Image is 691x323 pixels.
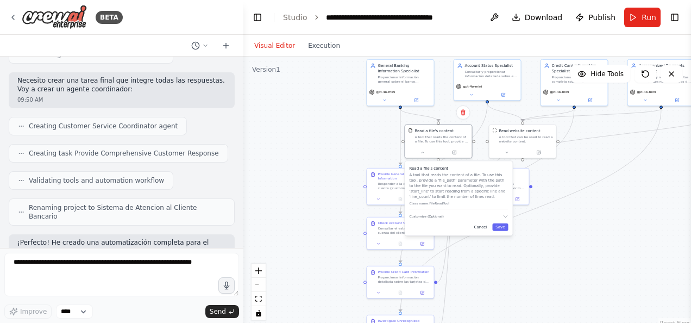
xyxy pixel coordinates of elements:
[456,105,470,120] button: Delete node
[367,266,435,299] div: Provide Credit Card InformationProporcionar información detallada sobre las tarjetas de crédito d...
[218,277,235,294] button: Click to speak your automation idea
[552,75,605,84] div: Proporcionar información completa sobre tarjetas de crédito del cliente {customer_id}, incluyendo...
[187,39,213,52] button: Switch to previous chat
[463,84,482,89] span: gpt-4o-mini
[283,13,307,22] a: Studio
[378,275,431,284] div: Proporcionar información detallada sobre las tarjetas de crédito del cliente {customer_id} en res...
[17,239,226,256] p: ¡Perfecto! He creado una automatización completa para el servicio al cliente bancario con los sig...
[667,10,682,25] button: Show right sidebar
[499,135,553,144] div: A tool that can be used to read a website content.
[541,59,608,107] div: Credit Card Information SpecialistProporcionar información completa sobre tarjetas de crédito del...
[29,176,164,185] span: Validating tools and automation workflow
[378,172,431,181] div: Provide General Banking Information
[507,8,567,27] button: Download
[410,172,508,199] p: A tool that reads the content of a file. To use this tool, provide a 'file_path' parameter with t...
[525,12,563,23] span: Download
[378,182,431,190] div: Responder a la consulta del cliente {customer_query} proporcionando información general sobre el ...
[20,307,47,316] span: Improve
[575,97,606,103] button: Open in side panel
[571,65,630,83] button: Hide Tools
[367,59,435,107] div: General Banking Information SpecialistProporcionar información general sobre el banco {bank_name}...
[252,306,266,320] button: toggle interactivity
[499,128,541,134] div: Read website content
[465,63,518,69] div: Account Status Specialist
[96,11,123,24] div: BETA
[410,201,508,206] p: Class name: FileReadTool
[454,59,522,101] div: Account Status SpecialistConsultar y proporcionar información detallada sobre el estado de la cue...
[413,240,431,247] button: Open in side panel
[252,65,280,74] div: Version 1
[22,5,87,29] img: Logo
[378,226,431,235] div: Consultar el estado de la cuenta del cliente {customer_id} en respuesta a la consulta {customer_q...
[473,182,526,190] div: Consolidar y presentar la información recopilada por los especialistas para responder de manera i...
[437,184,458,236] g: Edge from 69c40244-3c06-43c7-8bb0-f32ea3f343d8 to b00c2951-07f1-4348-961f-ac3f4429194c
[471,223,491,231] button: Cancel
[410,214,444,219] span: Customize (Optional)
[489,125,557,158] div: ScrapeWebsiteToolRead website contentA tool that can be used to read a website content.
[405,125,473,158] div: FileReadToolRead a file's contentA tool that reads the content of a file. To use this tool, provi...
[210,307,226,316] span: Send
[493,128,497,133] img: ScrapeWebsiteTool
[378,221,414,225] div: Check Account Status
[439,149,470,156] button: Open in side panel
[508,196,526,202] button: Open in side panel
[389,240,412,247] button: No output available
[283,12,448,23] nav: breadcrumb
[413,289,431,296] button: Open in side panel
[367,168,435,206] div: Provide General Banking InformationResponder a la consulta del cliente {customer_query} proporcio...
[205,305,239,318] button: Send
[415,128,454,134] div: Read a file's content
[217,39,235,52] button: Start a new chat
[488,91,519,98] button: Open in side panel
[485,103,525,121] g: Edge from 9d7c8e61-82e7-49a8-8125-019ae519dd82 to df94b5b8-a6e3-4d90-9287-0a00f0284e32
[17,77,226,94] p: Necesito crear una tarea final que integre todas las respuestas. Voy a crear un agente coordinador:
[252,292,266,306] button: fit view
[588,12,615,23] span: Publish
[624,8,661,27] button: Run
[437,184,458,285] g: Edge from 6a40bb7d-21a7-416f-8a8a-e282cdd654c8 to b00c2951-07f1-4348-961f-ac3f4429194c
[473,172,526,181] div: Provide Comprehensive Customer Response
[520,109,664,121] g: Edge from 886ea340-a963-4a92-915a-d96ba4fc955e to df94b5b8-a6e3-4d90-9287-0a00f0284e32
[17,96,226,104] div: 09:50 AM
[550,90,569,94] span: gpt-4o-mini
[571,8,620,27] button: Publish
[465,70,518,78] div: Consultar y proporcionar información detallada sobre el estado de la cuenta del cliente {customer...
[29,203,225,221] span: Renaming project to Sistema de Atencion al Cliente Bancario
[4,305,52,319] button: Improve
[252,264,266,320] div: React Flow controls
[410,214,508,219] button: Customize (Optional)
[401,97,432,103] button: Open in side panel
[637,90,656,94] span: gpt-4o-mini
[398,103,490,214] g: Edge from 9d7c8e61-82e7-49a8-8125-019ae519dd82 to 69c40244-3c06-43c7-8bb0-f32ea3f343d8
[552,63,605,74] div: Credit Card Information Specialist
[378,75,431,84] div: Proporcionar información general sobre el banco {bank_name}, incluyendo horarios, sucursales, pro...
[415,135,469,144] div: A tool that reads the content of a file. To use this tool, provide a 'file_path' parameter with t...
[398,109,577,263] g: Edge from ef50dec3-af30-405a-934d-ba08f933d89b to 6a40bb7d-21a7-416f-8a8a-e282cdd654c8
[523,149,554,156] button: Open in side panel
[301,39,347,52] button: Execution
[29,122,178,131] span: Creating Customer Service Coordinator agent
[389,289,412,296] button: No output available
[398,109,664,312] g: Edge from 886ea340-a963-4a92-915a-d96ba4fc955e to c4cf0eb1-69ed-4649-9e53-6084ddee3071
[250,10,265,25] button: Hide left sidebar
[389,196,412,202] button: No output available
[367,217,435,250] div: Check Account StatusConsultar el estado de la cuenta del cliente {customer_id} en respuesta a la ...
[378,63,431,74] div: General Banking Information Specialist
[376,90,395,94] span: gpt-4o-mini
[410,165,508,171] h3: Read a file's content
[591,70,624,78] span: Hide Tools
[398,109,403,165] g: Edge from 3ebd2f52-8f33-4c0a-b56c-e338d54655f9 to 4399fd98-9a8a-47b4-bdce-1e317cafc574
[462,168,530,206] div: Provide Comprehensive Customer ResponseConsolidar y presentar la información recopilada por los e...
[29,149,219,158] span: Creating task Provide Comprehensive Customer Response
[248,39,301,52] button: Visual Editor
[492,223,508,231] button: Save
[252,264,266,278] button: zoom in
[378,270,430,274] div: Provide Credit Card Information
[398,109,441,121] g: Edge from 3ebd2f52-8f33-4c0a-b56c-e338d54655f9 to 25b57ff3-1bfb-4a1f-83e8-fd8047e52695
[642,12,656,23] span: Run
[409,128,413,133] img: FileReadTool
